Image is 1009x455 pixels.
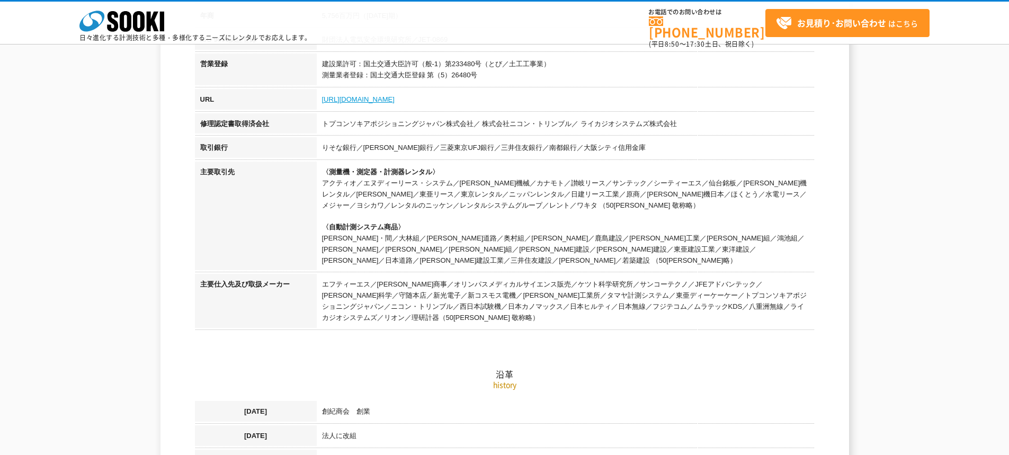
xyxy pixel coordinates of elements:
[317,113,815,138] td: トプコンソキアポジショニングジャパン株式会社／ 株式会社ニコン・トリンブル／ ライカジオシステムズ株式会社
[195,89,317,113] th: URL
[765,9,930,37] a: お見積り･お問い合わせはこちら
[317,401,815,425] td: 創紀商会 創業
[317,274,815,331] td: エフティーエス／[PERSON_NAME]商事／オリンパスメディカルサイエンス販売／ケツト科学研究所／サンコーテクノ／JFEアドバンテック／[PERSON_NAME]科学／守随本店／新光電子／新...
[665,39,680,49] span: 8:50
[322,223,405,231] span: 〈自動計測システム商品〉
[317,53,815,89] td: 建設業許可：国土交通大臣許可（般-1）第233480号（とび／土工工事業） 測量業者登録：国土交通大臣登録 第（5）26480号
[797,16,886,29] strong: お見積り･お問い合わせ
[686,39,705,49] span: 17:30
[322,168,439,176] span: 〈測量機・測定器・計測器レンタル〉
[649,9,765,15] span: お電話でのお問い合わせは
[195,263,815,380] h2: 沿革
[322,95,395,103] a: [URL][DOMAIN_NAME]
[317,137,815,162] td: りそな銀行／[PERSON_NAME]銀行／三菱東京UFJ銀行／三井住友銀行／南都銀行／大阪シティ信用金庫
[195,162,317,274] th: 主要取引先
[649,16,765,38] a: [PHONE_NUMBER]
[195,425,317,450] th: [DATE]
[649,39,754,49] span: (平日 ～ 土日、祝日除く)
[776,15,918,31] span: はこちら
[195,379,815,390] p: history
[195,113,317,138] th: 修理認定書取得済会社
[317,425,815,450] td: 法人に改組
[79,34,311,41] p: 日々進化する計測技術と多種・多様化するニーズにレンタルでお応えします。
[195,401,317,425] th: [DATE]
[195,137,317,162] th: 取引銀行
[195,53,317,89] th: 営業登録
[317,162,815,274] td: アクティオ／エヌディーリース・システム／[PERSON_NAME]機械／カナモト／讃岐リース／サンテック／シーティーエス／仙台銘板／[PERSON_NAME]機レンタル／[PERSON_NAME...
